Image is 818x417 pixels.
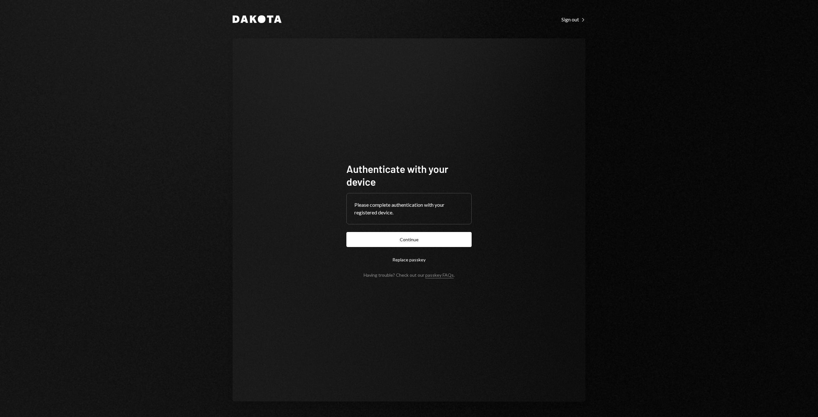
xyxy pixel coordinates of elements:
a: Sign out [561,16,585,23]
div: Having trouble? Check out our . [364,272,455,278]
div: Please complete authentication with your registered device. [354,201,464,216]
h1: Authenticate with your device [346,162,472,188]
button: Continue [346,232,472,247]
a: passkey FAQs [425,272,454,278]
button: Replace passkey [346,252,472,267]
